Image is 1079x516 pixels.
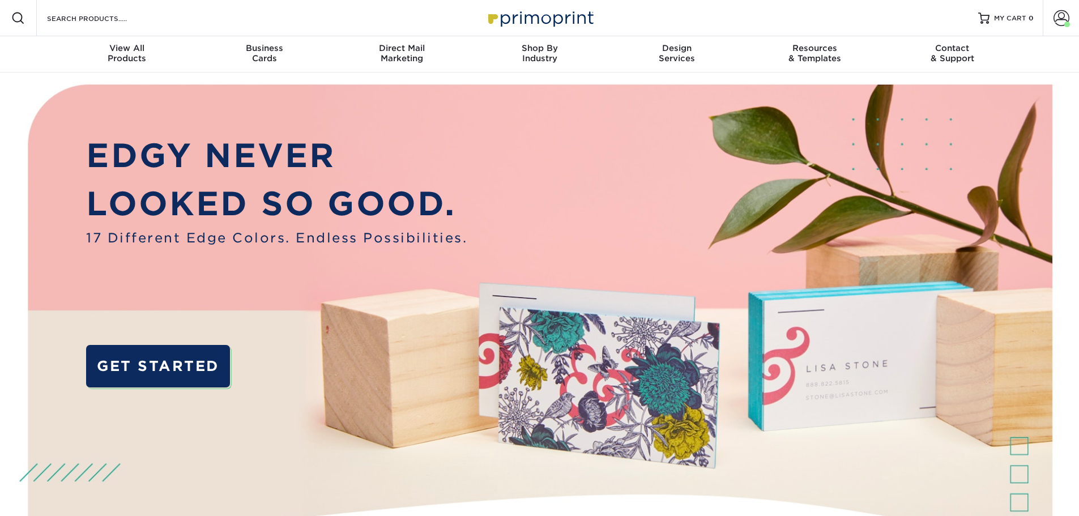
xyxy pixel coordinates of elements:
div: Products [58,43,196,63]
a: GET STARTED [86,345,229,387]
div: Cards [195,43,333,63]
input: SEARCH PRODUCTS..... [46,11,156,25]
p: EDGY NEVER [86,131,467,180]
a: DesignServices [608,36,746,73]
span: Direct Mail [333,43,471,53]
span: Shop By [471,43,608,53]
a: Resources& Templates [746,36,884,73]
div: & Templates [746,43,884,63]
span: 0 [1029,14,1034,22]
a: Shop ByIndustry [471,36,608,73]
span: Business [195,43,333,53]
span: Resources [746,43,884,53]
span: Contact [884,43,1021,53]
p: LOOKED SO GOOD. [86,180,467,228]
div: Industry [471,43,608,63]
span: MY CART [994,14,1026,23]
a: BusinessCards [195,36,333,73]
a: Contact& Support [884,36,1021,73]
a: View AllProducts [58,36,196,73]
div: Marketing [333,43,471,63]
img: Primoprint [483,6,596,30]
div: Services [608,43,746,63]
span: 17 Different Edge Colors. Endless Possibilities. [86,228,467,248]
span: Design [608,43,746,53]
div: & Support [884,43,1021,63]
span: View All [58,43,196,53]
a: Direct MailMarketing [333,36,471,73]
